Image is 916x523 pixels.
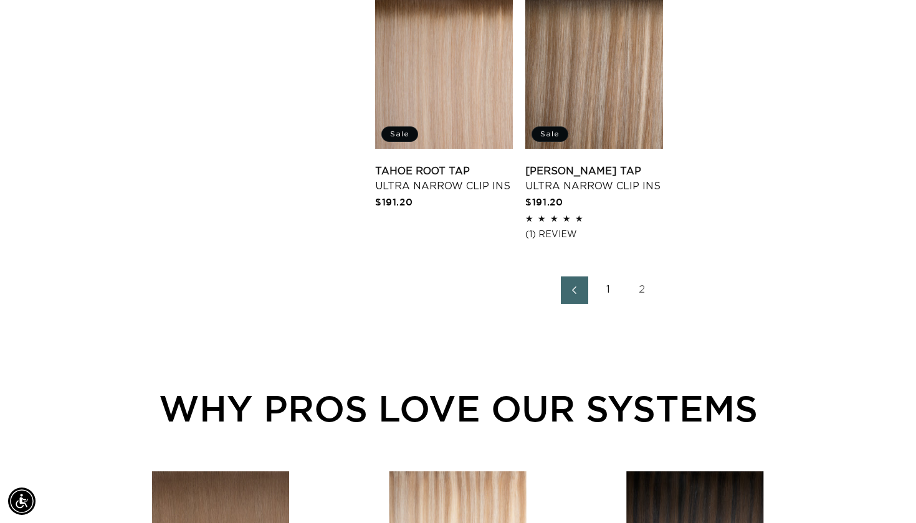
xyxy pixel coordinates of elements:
[375,164,513,194] a: Tahoe Root Tap Ultra Narrow Clip Ins
[594,276,622,304] a: Page 1
[628,276,656,304] a: Page 2
[525,164,663,194] a: [PERSON_NAME] Tap Ultra Narrow Clip Ins
[561,276,588,304] a: Previous page
[75,381,841,435] div: WHY PROS LOVE OUR SYSTEMS
[854,463,916,523] iframe: Chat Widget
[375,276,841,304] nav: Pagination
[8,488,36,515] div: Accessibility Menu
